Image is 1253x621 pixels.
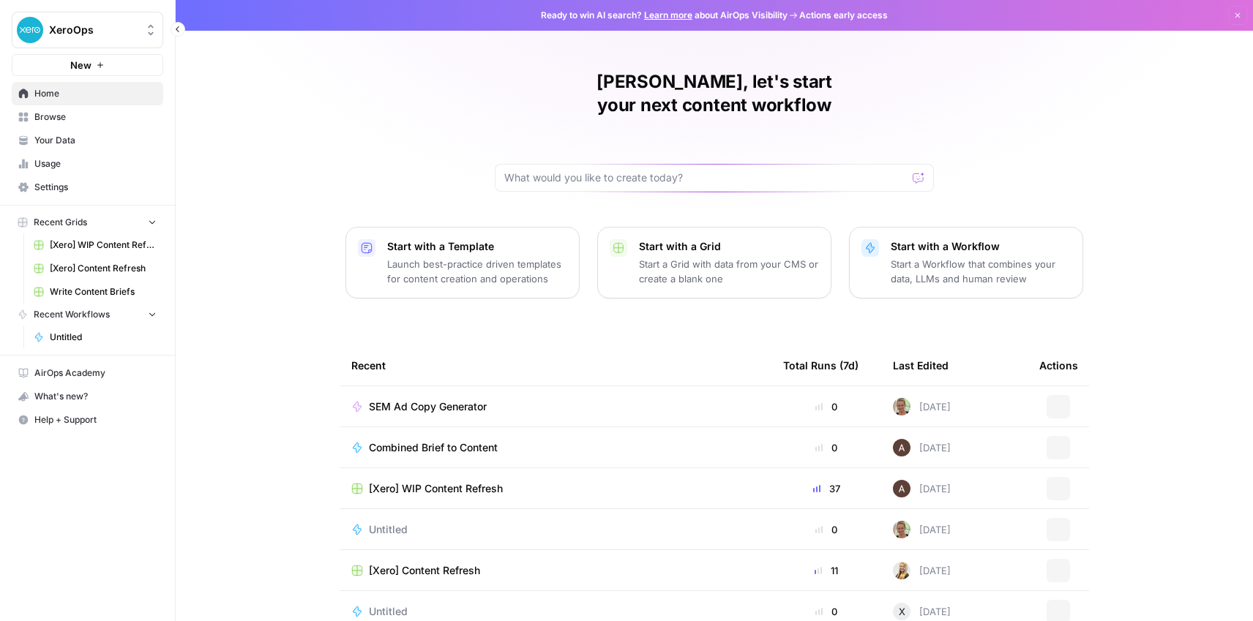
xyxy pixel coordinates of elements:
[34,308,110,321] span: Recent Workflows
[783,345,859,385] div: Total Runs (7d)
[12,82,163,105] a: Home
[50,331,157,344] span: Untitled
[12,385,162,407] div: What's new?
[49,23,138,37] span: XeroOps
[369,399,487,414] span: SEM Ad Copy Generator
[34,157,157,170] span: Usage
[799,9,888,22] span: Actions early access
[893,398,951,415] div: [DATE]
[893,480,910,497] img: wtbmvrjo3qvncyiyitl6zoukl9gz
[891,257,1071,286] p: Start a Workflow that combines your data, LLMs and human review
[351,440,760,455] a: Combined Brief to Content
[12,211,163,233] button: Recent Grids
[783,440,869,455] div: 0
[27,280,163,304] a: Write Content Briefs
[893,345,949,385] div: Last Edited
[639,239,819,254] p: Start with a Grid
[34,87,157,100] span: Home
[12,105,163,129] a: Browse
[351,399,760,414] a: SEM Ad Copy Generator
[369,440,498,455] span: Combined Brief to Content
[387,239,567,254] p: Start with a Template
[369,481,503,496] span: [Xero] WIP Content Refresh
[12,12,163,48] button: Workspace: XeroOps
[50,238,157,252] span: [Xero] WIP Content Refresh
[27,325,163,349] a: Untitled
[893,398,910,415] img: lmunieaapx9c9tryyoi7fiszj507
[34,134,157,147] span: Your Data
[351,563,760,578] a: [Xero] Content Refresh
[893,480,951,497] div: [DATE]
[893,603,951,620] div: [DATE]
[351,522,760,537] a: Untitled
[34,413,157,426] span: Help + Support
[34,366,157,380] span: AirOps Academy
[351,481,760,496] a: [Xero] WIP Content Refresh
[12,304,163,325] button: Recent Workflows
[893,562,951,579] div: [DATE]
[387,257,567,286] p: Launch best-practice driven templates for content creation and operations
[891,239,1071,254] p: Start with a Workflow
[12,361,163,385] a: AirOps Academy
[12,385,163,408] button: What's new?
[12,129,163,152] a: Your Data
[369,563,480,578] span: [Xero] Content Refresh
[27,233,163,257] a: [Xero] WIP Content Refresh
[783,563,869,578] div: 11
[893,439,910,456] img: wtbmvrjo3qvncyiyitl6zoukl9gz
[849,227,1083,298] button: Start with a WorkflowStart a Workflow that combines your data, LLMs and human review
[369,522,408,537] span: Untitled
[27,257,163,280] a: [Xero] Content Refresh
[351,345,760,385] div: Recent
[893,562,910,579] img: ygsh7oolkwauxdw54hskm6m165th
[369,604,408,619] span: Untitled
[351,604,760,619] a: Untitled
[17,17,43,43] img: XeroOps Logo
[34,110,157,124] span: Browse
[50,262,157,275] span: [Xero] Content Refresh
[783,522,869,537] div: 0
[597,227,831,298] button: Start with a GridStart a Grid with data from your CMS or create a blank one
[893,521,910,538] img: lmunieaapx9c9tryyoi7fiszj507
[12,54,163,76] button: New
[504,170,907,185] input: What would you like to create today?
[34,216,87,229] span: Recent Grids
[34,181,157,194] span: Settings
[12,152,163,176] a: Usage
[345,227,580,298] button: Start with a TemplateLaunch best-practice driven templates for content creation and operations
[899,604,905,619] span: X
[70,58,91,72] span: New
[644,10,692,20] a: Learn more
[50,285,157,298] span: Write Content Briefs
[12,176,163,199] a: Settings
[783,481,869,496] div: 37
[639,257,819,286] p: Start a Grid with data from your CMS or create a blank one
[12,408,163,432] button: Help + Support
[541,9,788,22] span: Ready to win AI search? about AirOps Visibility
[783,399,869,414] div: 0
[893,439,951,456] div: [DATE]
[783,604,869,619] div: 0
[495,70,934,117] h1: [PERSON_NAME], let's start your next content workflow
[893,521,951,538] div: [DATE]
[1039,345,1078,385] div: Actions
